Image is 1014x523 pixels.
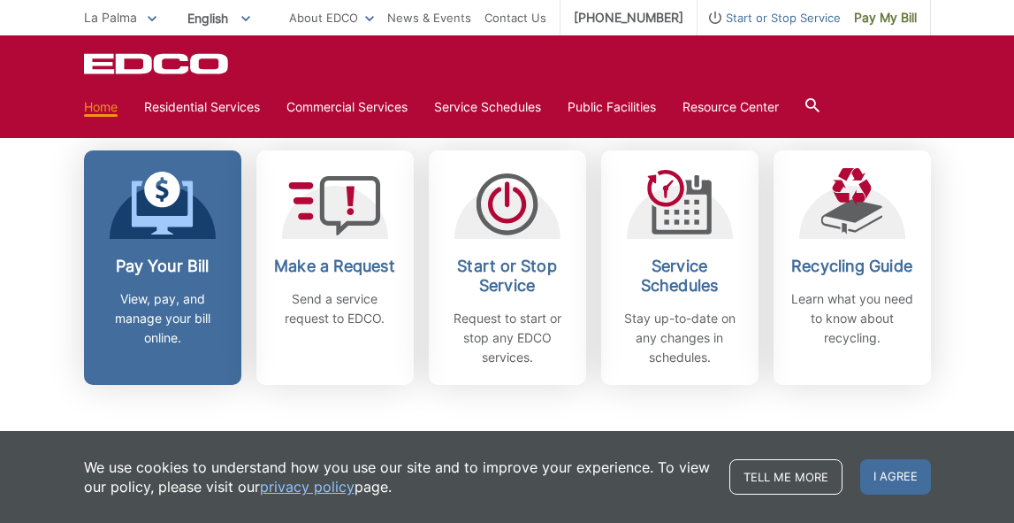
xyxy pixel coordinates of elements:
[84,458,712,496] p: We use cookies to understand how you use our site and to improve your experience. To view our pol...
[774,150,931,385] a: Recycling Guide Learn what you need to know about recycling.
[256,150,414,385] a: Make a Request Send a service request to EDCO.
[260,477,355,496] a: privacy policy
[614,257,745,296] h2: Service Schedules
[614,309,745,367] p: Stay up-to-date on any changes in schedules.
[97,257,228,276] h2: Pay Your Bill
[270,289,400,328] p: Send a service request to EDCO.
[289,8,374,27] a: About EDCO
[860,459,931,495] span: I agree
[854,8,917,27] span: Pay My Bill
[484,8,546,27] a: Contact Us
[286,97,408,117] a: Commercial Services
[97,289,228,348] p: View, pay, and manage your bill online.
[601,150,759,385] a: Service Schedules Stay up-to-date on any changes in schedules.
[387,8,471,27] a: News & Events
[270,257,400,276] h2: Make a Request
[174,4,263,33] span: English
[787,289,918,348] p: Learn what you need to know about recycling.
[434,97,541,117] a: Service Schedules
[787,257,918,276] h2: Recycling Guide
[84,53,231,74] a: EDCD logo. Return to the homepage.
[442,257,573,296] h2: Start or Stop Service
[84,10,137,25] span: La Palma
[144,97,260,117] a: Residential Services
[682,97,779,117] a: Resource Center
[84,150,241,385] a: Pay Your Bill View, pay, and manage your bill online.
[568,97,656,117] a: Public Facilities
[442,309,573,367] p: Request to start or stop any EDCO services.
[84,97,118,117] a: Home
[729,459,842,495] a: Tell me more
